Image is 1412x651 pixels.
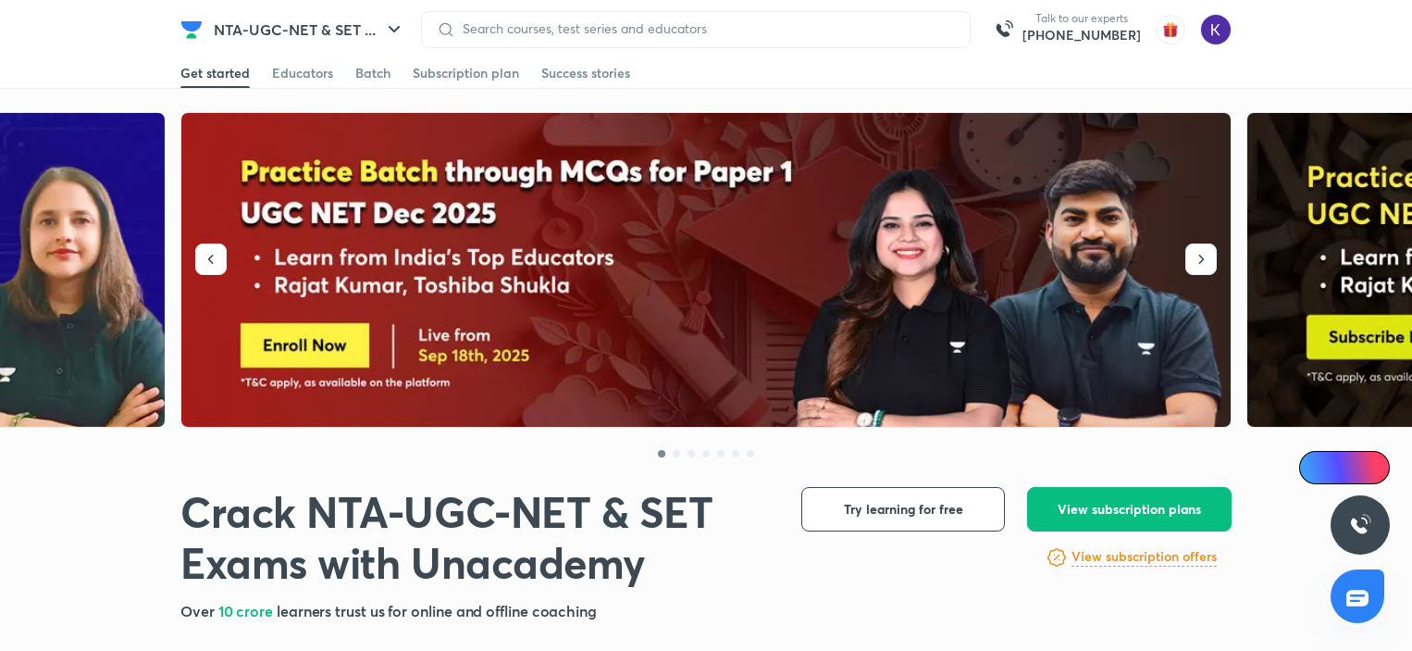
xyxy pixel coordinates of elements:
div: Success stories [541,64,630,82]
a: Success stories [541,58,630,88]
a: Subscription plan [413,58,519,88]
button: View subscription plans [1027,487,1232,532]
span: Over [180,601,218,620]
p: Talk to our experts [1022,11,1141,26]
button: Try learning for free [801,487,1005,532]
img: ttu [1349,514,1371,536]
button: NTA-UGC-NET & SET ... [203,11,416,48]
a: View subscription offers [1071,546,1217,569]
div: Get started [180,64,250,82]
div: Subscription plan [413,64,519,82]
img: Icon [1310,460,1325,475]
img: avatar [1156,15,1185,44]
a: Batch [355,58,390,88]
h6: View subscription offers [1071,547,1217,567]
a: Educators [272,58,333,88]
div: Educators [272,64,333,82]
span: learners trust us for online and offline coaching [277,601,597,620]
h1: Crack NTA-UGC-NET & SET Exams with Unacademy [180,487,772,589]
span: Try learning for free [844,500,963,519]
a: Ai Doubts [1299,451,1390,484]
img: kanishka hemani [1200,14,1232,45]
div: Batch [355,64,390,82]
span: View subscription plans [1058,500,1201,519]
span: 10 crore [218,601,277,620]
img: Company Logo [180,19,203,41]
span: Ai Doubts [1330,460,1379,475]
a: [PHONE_NUMBER] [1022,26,1141,44]
img: call-us [985,11,1022,48]
input: Search courses, test series and educators [455,21,955,36]
a: Get started [180,58,250,88]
